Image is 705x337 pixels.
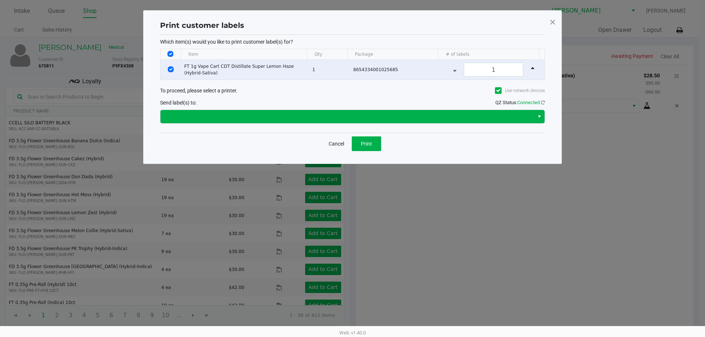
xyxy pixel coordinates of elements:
[160,88,238,94] span: To proceed, please select a printer.
[168,66,174,72] input: Select Row
[438,49,539,60] th: # of labels
[324,136,349,151] button: Cancel
[495,100,545,105] span: QZ Status:
[352,136,381,151] button: Print
[160,39,545,45] p: Which item(s) would you like to print customer label(s) for?
[361,141,372,147] span: Print
[160,20,244,31] h1: Print customer labels
[160,100,196,106] span: Send label(s) to:
[339,330,366,336] span: Web: v1.40.0
[495,87,545,94] label: Use network devices
[517,100,540,105] span: Connected
[309,60,350,80] td: 1
[307,49,347,60] th: Qty
[534,110,545,123] button: Select
[347,49,438,60] th: Package
[181,49,307,60] th: Item
[160,49,545,80] div: Data table
[167,51,173,57] input: Select All Rows
[350,60,442,80] td: 8654334001025685
[181,60,309,80] td: FT 1g Vape Cart CDT Distillate Super Lemon Haze (Hybrid-Sativa)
